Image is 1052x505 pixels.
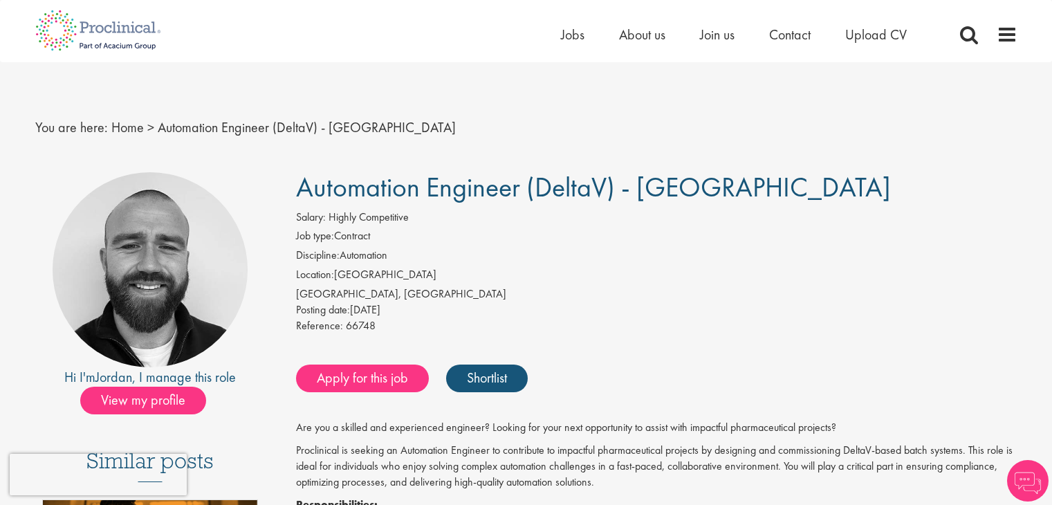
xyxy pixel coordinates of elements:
p: Are you a skilled and experienced engineer? Looking for your next opportunity to assist with impa... [296,420,1017,436]
li: [GEOGRAPHIC_DATA] [296,267,1017,286]
label: Salary: [296,210,326,226]
a: Upload CV [845,26,907,44]
a: breadcrumb link [111,118,144,136]
a: View my profile [80,389,220,407]
span: > [147,118,154,136]
img: imeage of recruiter Jordan Kiely [53,172,248,367]
p: Proclinical is seeking an Automation Engineer to contribute to impactful pharmaceutical projects ... [296,443,1017,490]
div: [GEOGRAPHIC_DATA], [GEOGRAPHIC_DATA] [296,286,1017,302]
a: Contact [769,26,811,44]
a: Shortlist [446,365,528,392]
label: Reference: [296,318,343,334]
label: Job type: [296,228,334,244]
h3: Similar posts [86,449,214,482]
span: Automation Engineer (DeltaV) - [GEOGRAPHIC_DATA] [296,169,891,205]
a: Jobs [561,26,584,44]
a: Join us [700,26,735,44]
span: 66748 [346,318,376,333]
a: Apply for this job [296,365,429,392]
li: Automation [296,248,1017,267]
span: You are here: [35,118,108,136]
span: View my profile [80,387,206,414]
span: Highly Competitive [329,210,409,224]
span: Automation Engineer (DeltaV) - [GEOGRAPHIC_DATA] [158,118,456,136]
label: Discipline: [296,248,340,264]
img: Chatbot [1007,460,1049,502]
a: Jordan [95,368,132,386]
label: Location: [296,267,334,283]
div: Hi I'm , I manage this role [35,367,266,387]
li: Contract [296,228,1017,248]
iframe: reCAPTCHA [10,454,187,495]
a: About us [619,26,665,44]
div: [DATE] [296,302,1017,318]
span: Posting date: [296,302,350,317]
